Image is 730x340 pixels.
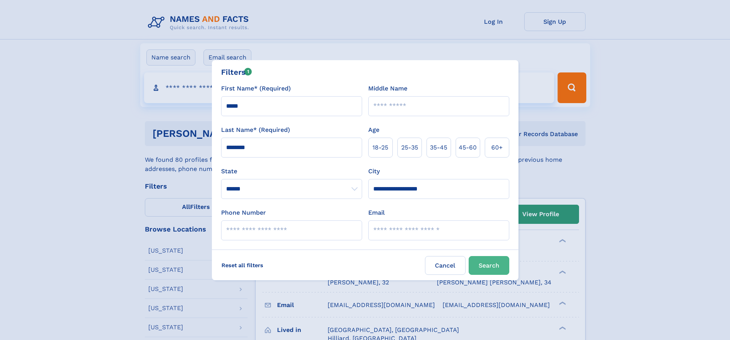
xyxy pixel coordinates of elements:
span: 35‑45 [430,143,447,152]
span: 60+ [491,143,503,152]
label: Middle Name [368,84,407,93]
span: 18‑25 [372,143,388,152]
label: Reset all filters [217,256,268,274]
label: Cancel [425,256,466,275]
div: Filters [221,66,252,78]
label: Last Name* (Required) [221,125,290,135]
span: 45‑60 [459,143,477,152]
label: Email [368,208,385,217]
label: City [368,167,380,176]
label: Phone Number [221,208,266,217]
span: 25‑35 [401,143,418,152]
label: State [221,167,362,176]
button: Search [469,256,509,275]
label: Age [368,125,379,135]
label: First Name* (Required) [221,84,291,93]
